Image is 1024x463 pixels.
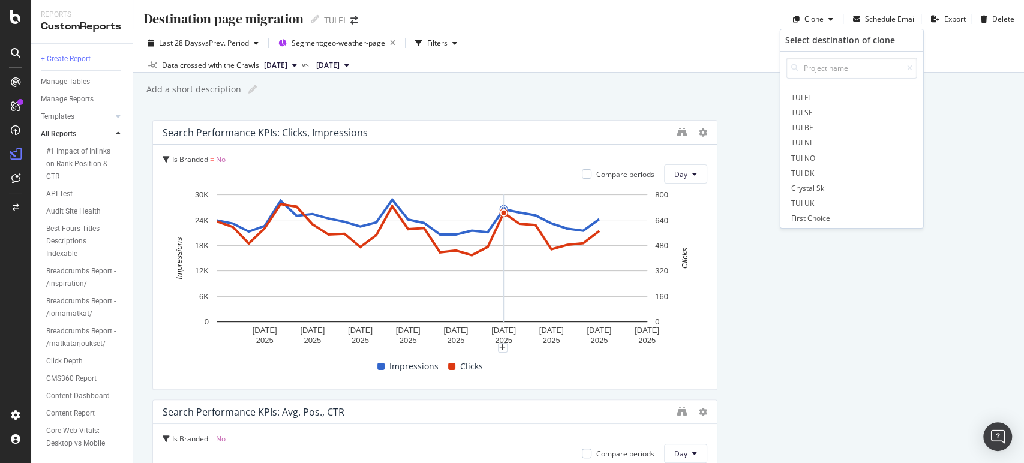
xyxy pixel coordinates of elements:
span: Day [674,169,687,179]
svg: A chart. [163,188,701,348]
span: First Choice [789,212,915,224]
div: API Test [46,188,73,200]
div: Search Performance KPIs: Clicks, Impressions [163,127,368,139]
input: Project name [786,58,917,79]
span: TUI DK [789,167,915,179]
text: 2025 [590,336,608,345]
div: Audit Site Health [46,205,101,218]
button: Export [926,10,966,29]
text: 320 [655,266,668,275]
a: Manage Tables [41,76,124,88]
div: TUI FI [324,14,346,26]
div: Core Web Vitals: Desktop vs Mobile [46,425,117,450]
div: Filters [427,38,448,48]
div: Breadcrumbs Report - /inspiration/ [46,265,116,290]
a: Best Fours Titles Descriptions Indexable [46,223,124,260]
a: API Test [46,188,124,200]
a: Templates [41,110,112,123]
div: Breadcrumbs Report - /matkatarjoukset/ [46,325,118,350]
text: 2025 [352,336,369,345]
span: = [210,154,214,164]
div: Compare periods [596,449,654,459]
a: CMS360 Report [46,372,124,385]
div: Open Intercom Messenger [983,422,1012,451]
div: Data crossed with the Crawls [162,60,259,71]
span: TUI SE [789,106,915,119]
a: #1 Impact of Inlinks on Rank Position & CTR [46,145,124,183]
text: [DATE] [253,326,277,335]
div: Best Fours Titles Descriptions Indexable [46,223,118,260]
text: Clicks [680,248,689,269]
text: [DATE] [443,326,468,335]
text: [DATE] [396,326,421,335]
a: Content Report [46,407,124,420]
text: 2025 [495,336,512,345]
div: Templates [41,110,74,123]
div: Breadcrumbs Report - /lomamatkat/ [46,295,117,320]
div: Delete [992,14,1014,24]
a: Audit Site Health [46,205,124,218]
span: Day [674,449,687,459]
span: vs Prev. Period [202,38,249,48]
button: Day [664,444,707,463]
span: No [216,154,226,164]
i: Edit report name [248,85,257,94]
div: #1 Impact of Inlinks on Rank Position & CTR [46,145,118,183]
div: Destination page migration [143,10,304,28]
div: Manage Tables [41,76,90,88]
button: Segment:geo-weather-page [274,34,400,53]
button: Delete [976,10,1014,29]
span: 2025 Sep. 16th [264,60,287,71]
text: 6K [199,292,209,301]
text: [DATE] [635,326,659,335]
span: Segment: geo-weather-page [292,38,385,48]
text: [DATE] [539,326,564,335]
a: Core Web Vitals: Desktop vs Mobile [46,425,124,450]
div: Schedule Email [865,14,916,24]
div: binoculars [677,127,687,137]
text: [DATE] [348,326,373,335]
span: Impressions [389,359,439,374]
a: Click Depth [46,355,124,368]
text: 2025 [400,336,417,345]
text: [DATE] [587,326,611,335]
a: Breadcrumbs Report - /matkatarjoukset/ [46,325,124,350]
span: 2025 Aug. 12th [316,60,340,71]
text: 2025 [256,336,274,345]
div: Manage Reports [41,93,94,106]
div: Search Performance KPIs: Avg. Pos., CTR [163,406,344,418]
text: 2025 [304,336,321,345]
div: Content Dashboard [46,390,110,402]
text: Impressions [175,237,184,279]
div: Compare periods [596,169,654,179]
a: Manage Reports [41,93,124,106]
div: Add a short description [145,83,241,95]
div: Clone [804,14,824,24]
div: CustomReports [41,20,123,34]
span: TUI BE [789,121,915,134]
text: 800 [655,190,668,199]
div: CMS360 Report [46,372,97,385]
text: 160 [655,292,668,301]
i: Edit report name [311,15,319,23]
div: plus [498,343,508,353]
span: TUI NO [789,152,915,164]
div: All Reports [41,128,76,140]
div: + Create Report [41,53,91,65]
a: Breadcrumbs Report - /lomamatkat/ [46,295,124,320]
text: 30K [195,190,209,199]
text: 2025 [543,336,560,345]
a: + Create Report [41,53,124,65]
div: Export [944,14,966,24]
div: Select destination of clone [780,29,923,51]
span: TUI NL [789,136,915,149]
span: Crystal Ski [789,182,915,194]
div: Content Report [46,407,95,420]
button: Last 28 DaysvsPrev. Period [143,34,263,53]
span: Clicks [460,359,483,374]
text: 2025 [447,336,464,345]
div: Reports [41,10,123,20]
span: TUI FI [789,91,915,104]
button: Clone [788,10,838,29]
